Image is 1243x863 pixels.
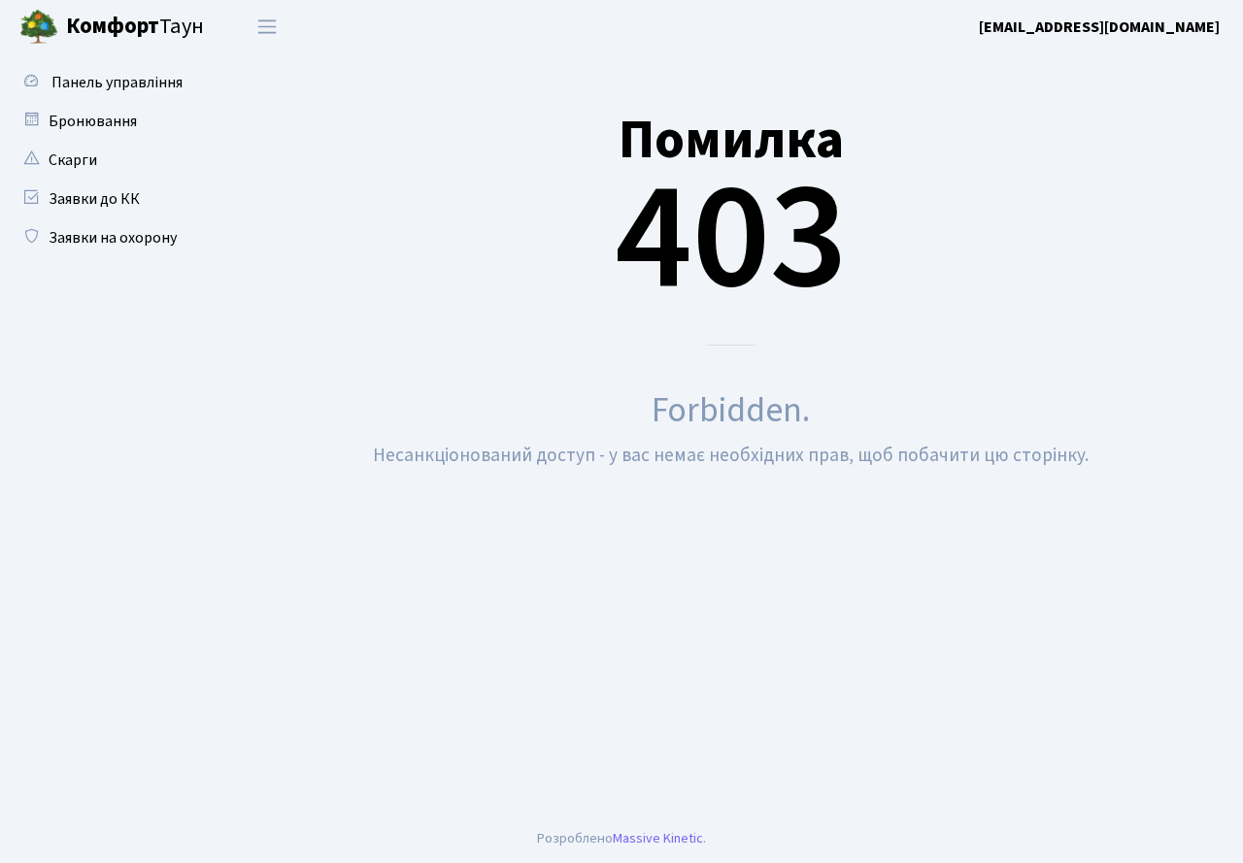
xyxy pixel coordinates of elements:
a: Massive Kinetic [613,828,703,848]
a: Бронювання [10,102,204,141]
b: Комфорт [66,11,159,42]
a: Заявки до КК [10,180,204,218]
a: [EMAIL_ADDRESS][DOMAIN_NAME] [979,16,1220,39]
button: Переключити навігацію [243,11,291,43]
a: Панель управління [10,63,204,102]
b: [EMAIL_ADDRESS][DOMAIN_NAME] [979,17,1220,38]
img: logo.png [19,8,58,47]
div: Forbidden. [248,384,1214,437]
a: Скарги [10,141,204,180]
a: Заявки на охорону [10,218,204,257]
div: Розроблено . [537,828,706,849]
div: 403 [248,61,1214,346]
small: Несанкціонований доступ - у вас немає необхідних прав, щоб побачити цю сторінку. [373,442,1089,469]
span: Панель управління [51,72,183,93]
small: Помилка [619,102,844,179]
span: Таун [66,11,204,44]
